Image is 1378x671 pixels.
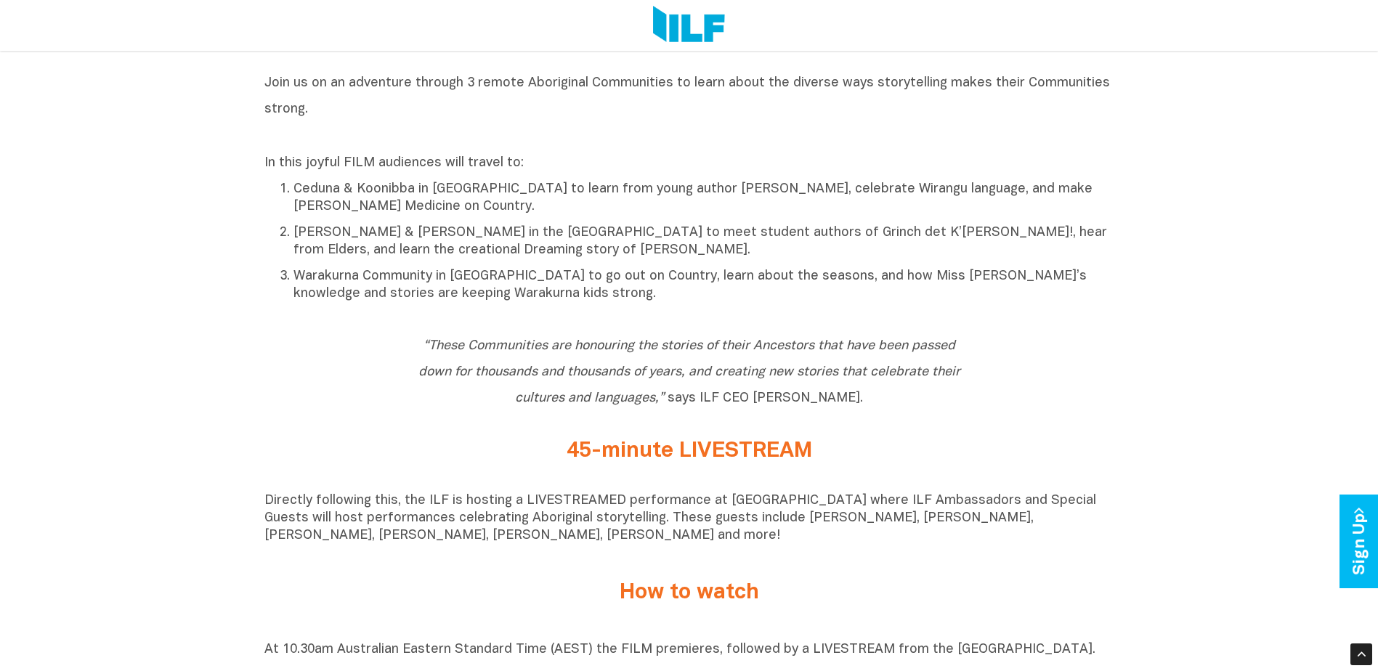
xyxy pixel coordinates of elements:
[293,268,1114,303] p: Warakurna Community in [GEOGRAPHIC_DATA] to go out on Country, learn about the seasons, and how M...
[293,224,1114,259] p: [PERSON_NAME] & [PERSON_NAME] in the [GEOGRAPHIC_DATA] to meet student authors of Grinch det K’[P...
[417,439,962,463] h2: 45-minute LIVESTREAM
[653,6,725,45] img: Logo
[264,77,1110,115] span: Join us on an adventure through 3 remote Aboriginal Communities to learn about the diverse ways s...
[418,340,960,404] span: says ILF CEO [PERSON_NAME].
[418,340,960,404] i: “These Communities are honouring the stories of their Ancestors that have been passed down for th...
[1350,643,1372,665] div: Scroll Back to Top
[264,155,1114,172] p: In this joyful FILM audiences will travel to:
[293,181,1114,216] p: Ceduna & Koonibba in [GEOGRAPHIC_DATA] to learn from young author [PERSON_NAME], celebrate Wirang...
[264,492,1114,545] p: Directly following this, the ILF is hosting a LIVESTREAMED performance at [GEOGRAPHIC_DATA] where...
[417,581,962,605] h2: How to watch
